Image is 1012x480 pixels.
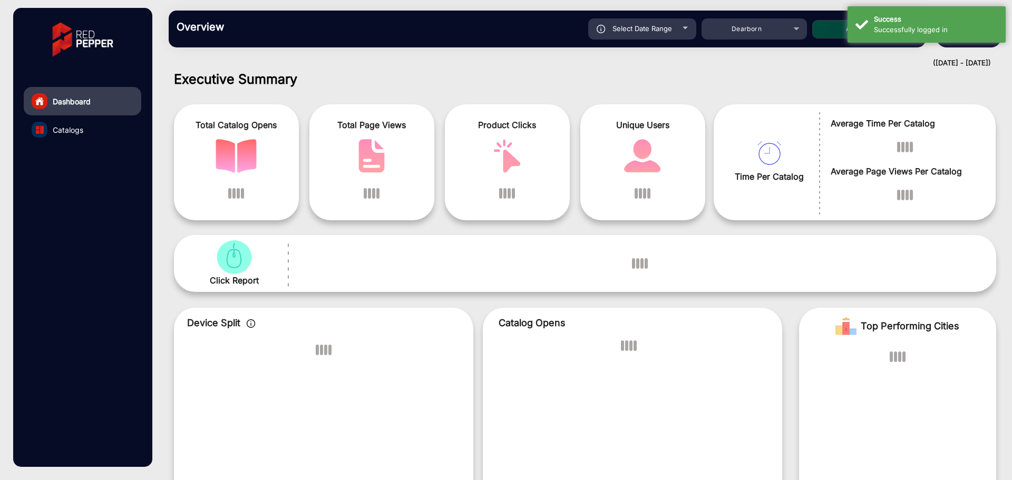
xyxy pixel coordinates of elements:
span: Click Report [210,274,259,287]
span: Unique Users [588,119,697,131]
span: Total Page Views [317,119,426,131]
img: home [35,96,44,106]
div: ([DATE] - [DATE]) [158,58,991,68]
img: icon [247,319,256,328]
div: Successfully logged in [874,25,998,35]
span: Catalogs [53,124,83,135]
p: Catalog Opens [499,316,766,330]
img: vmg-logo [45,13,121,66]
img: catalog [486,139,528,173]
a: Catalogs [24,115,141,144]
img: catalog [351,139,392,173]
span: Product Clicks [453,119,562,131]
span: Device Split [187,317,240,328]
span: Dashboard [53,96,91,107]
img: icon [597,25,606,33]
div: Success [874,14,998,25]
img: catalog [216,139,257,173]
span: Top Performing Cities [861,316,959,337]
h1: Executive Summary [174,71,996,87]
img: catalog [622,139,663,173]
span: Dearborn [732,25,762,33]
span: Average Page Views Per Catalog [831,165,980,178]
span: Select Date Range [612,24,672,33]
img: catalog [36,126,44,134]
h3: Overview [177,21,324,33]
img: Rank image [835,316,857,337]
span: Average Time Per Catalog [831,117,980,130]
span: Total Catalog Opens [182,119,291,131]
button: Apply [812,20,897,38]
img: catalog [213,240,255,274]
a: Dashboard [24,87,141,115]
img: catalog [757,141,781,165]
